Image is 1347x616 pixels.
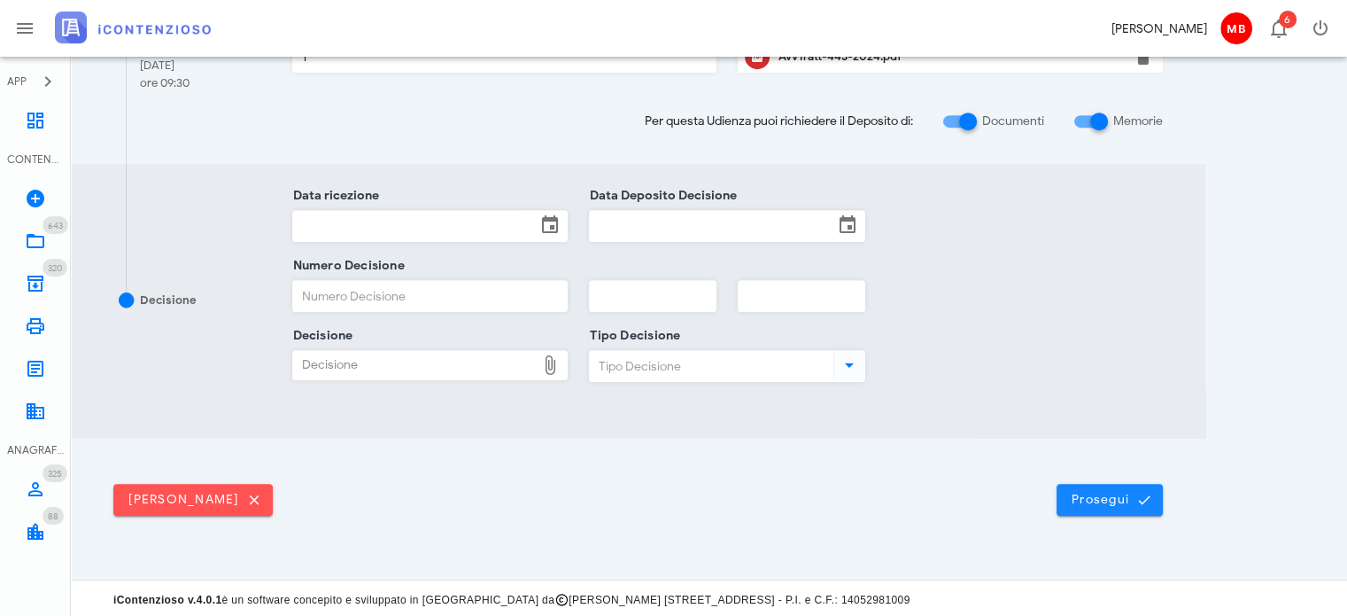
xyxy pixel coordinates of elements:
[293,281,568,311] input: Numero Decisione
[982,113,1044,130] label: Documenti
[55,12,211,43] img: logo-text-2x.png
[1057,484,1163,516] button: Prosegui
[48,220,63,231] span: 643
[293,351,537,379] div: Decisione
[48,262,62,274] span: 320
[140,292,197,309] div: Decisione
[43,464,67,482] span: Distintivo
[590,351,830,381] input: Tipo Decisione
[1111,19,1207,38] div: [PERSON_NAME]
[140,74,190,92] div: ore 09:30
[128,492,259,508] span: [PERSON_NAME]
[1279,11,1297,28] span: Distintivo
[584,327,680,345] label: Tipo Decisione
[288,327,353,345] label: Decisione
[1113,113,1163,130] label: Memorie
[1220,12,1252,44] span: MB
[48,468,62,480] span: 325
[48,511,58,522] span: 88
[1214,7,1257,50] button: MB
[43,216,68,234] span: Distintivo
[645,112,913,130] span: Per questa Udienza puoi richiedere il Deposito di:
[7,442,64,458] div: ANAGRAFICA
[113,484,273,516] button: [PERSON_NAME]
[43,507,64,525] span: Distintivo
[7,152,64,168] div: CONTENZIOSO
[113,594,221,606] strong: iContenzioso v.4.0.1
[288,257,405,275] label: Numero Decisione
[1257,7,1299,50] button: Distintivo
[43,259,67,277] span: Distintivo
[140,57,190,74] div: [DATE]
[1071,492,1149,508] span: Prosegui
